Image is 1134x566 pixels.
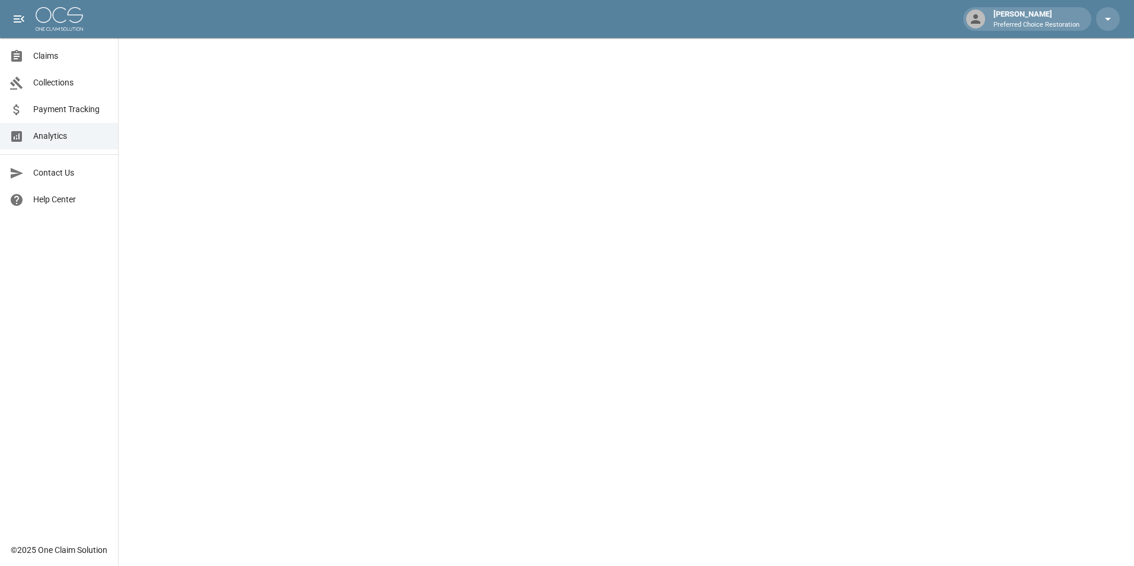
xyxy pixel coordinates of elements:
span: Help Center [33,193,109,206]
span: Payment Tracking [33,103,109,116]
span: Contact Us [33,167,109,179]
span: Analytics [33,130,109,142]
img: ocs-logo-white-transparent.png [36,7,83,31]
span: Claims [33,50,109,62]
span: Collections [33,77,109,89]
p: Preferred Choice Restoration [993,20,1079,30]
button: open drawer [7,7,31,31]
div: [PERSON_NAME] [989,8,1084,30]
iframe: Embedded Dashboard [119,38,1134,562]
div: © 2025 One Claim Solution [11,544,107,556]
